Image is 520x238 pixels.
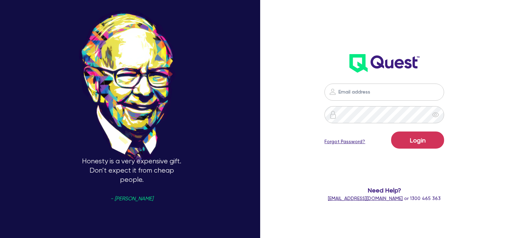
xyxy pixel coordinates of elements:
span: or 1300 465 363 [328,196,441,201]
img: icon-password [329,88,337,96]
button: Login [391,131,444,149]
span: Need Help? [317,186,452,195]
span: - [PERSON_NAME] [110,196,153,201]
img: icon-password [329,111,337,119]
a: [EMAIL_ADDRESS][DOMAIN_NAME] [328,196,403,201]
img: wH2k97JdezQIQAAAABJRU5ErkJggg== [349,54,419,73]
span: eye [432,111,439,118]
a: Forgot Password? [324,138,365,145]
input: Email address [324,84,444,101]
